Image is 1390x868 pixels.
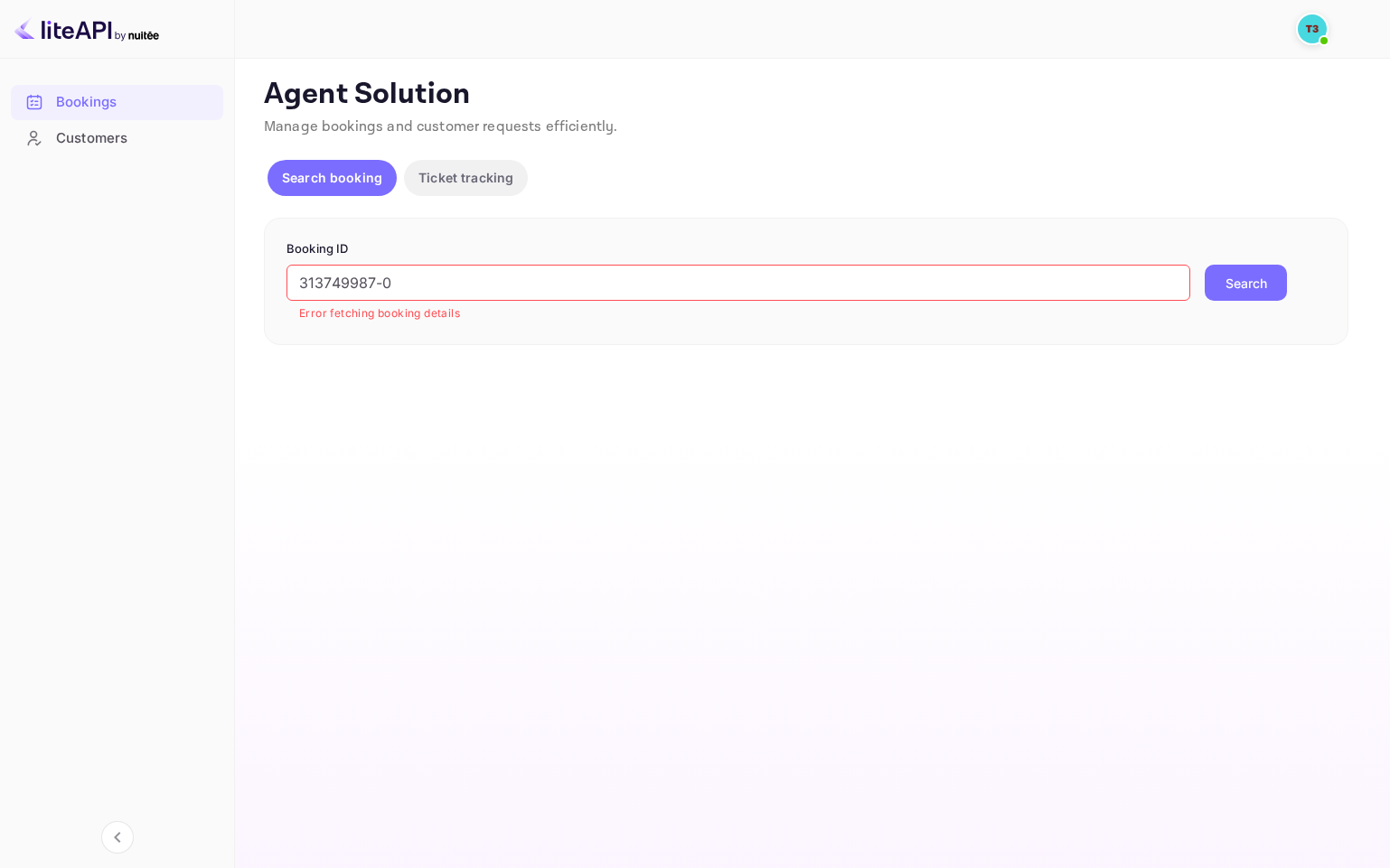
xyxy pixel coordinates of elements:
[11,121,223,154] a: Customers
[101,821,134,854] button: Collapse navigation
[299,304,1178,322] p: Error fetching booking details
[1298,14,1327,43] img: Traveloka 3PS03
[56,92,214,113] div: Bookings
[286,265,1190,301] input: Enter Booking ID (e.g., 63782194)
[14,14,159,43] img: LiteAPI logo
[11,85,223,118] a: Bookings
[56,128,214,149] div: Customers
[282,168,382,187] p: Search booking
[11,85,223,120] div: Bookings
[264,77,1357,113] p: Agent Solution
[11,121,223,156] div: Customers
[264,117,618,136] span: Manage bookings and customer requests efficiently.
[286,240,1326,258] p: Booking ID
[418,168,513,187] p: Ticket tracking
[1205,265,1287,301] button: Search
